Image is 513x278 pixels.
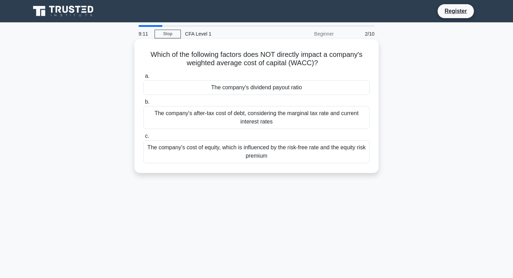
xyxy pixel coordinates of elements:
h5: Which of the following factors does NOT directly impact a company's weighted average cost of capi... [143,50,370,68]
div: Beginner [277,27,338,41]
span: c. [145,133,149,139]
span: b. [145,99,149,105]
a: Stop [155,30,181,38]
div: The company's cost of equity, which is influenced by the risk-free rate and the equity risk premium [143,140,370,163]
div: The company's dividend payout ratio [143,80,370,95]
div: 9:11 [134,27,155,41]
div: 2/10 [338,27,379,41]
a: Register [440,7,471,15]
div: The company's after-tax cost of debt, considering the marginal tax rate and current interest rates [143,106,370,129]
span: a. [145,73,149,79]
div: CFA Level 1 [181,27,277,41]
